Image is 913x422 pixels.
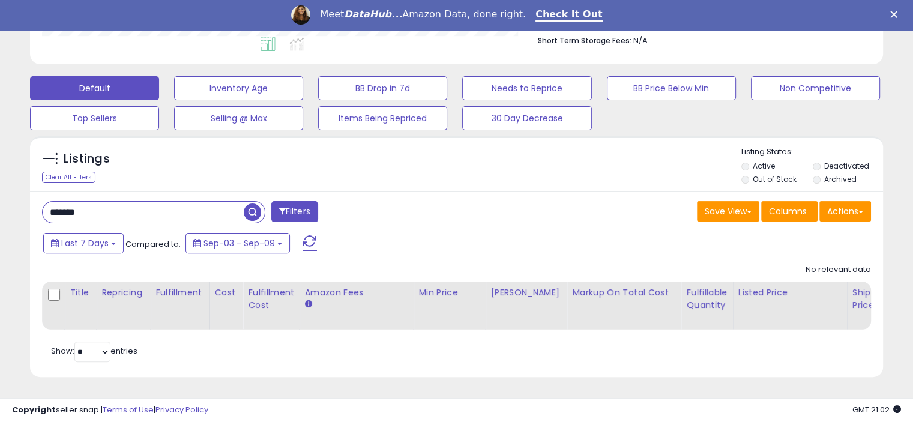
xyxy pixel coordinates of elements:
label: Out of Stock [753,174,797,184]
button: Sep-03 - Sep-09 [185,233,290,253]
button: Inventory Age [174,76,303,100]
span: Show: entries [51,345,137,357]
th: The percentage added to the cost of goods (COGS) that forms the calculator for Min & Max prices. [567,282,681,330]
button: 30 Day Decrease [462,106,591,130]
div: Markup on Total Cost [572,286,676,299]
div: Close [890,11,902,18]
div: Min Price [418,286,480,299]
span: Columns [769,205,807,217]
div: Clear All Filters [42,172,95,183]
strong: Copyright [12,404,56,415]
div: No relevant data [806,264,871,276]
span: Last 7 Days [61,237,109,249]
button: Items Being Repriced [318,106,447,130]
span: N/A [633,35,648,46]
small: Amazon Fees. [304,299,312,310]
button: BB Price Below Min [607,76,736,100]
b: Short Term Storage Fees: [538,35,631,46]
div: Amazon Fees [304,286,408,299]
img: Profile image for Georgie [291,5,310,25]
div: Meet Amazon Data, done right. [320,8,526,20]
button: Non Competitive [751,76,880,100]
i: DataHub... [344,8,402,20]
div: Fulfillment [155,286,204,299]
button: Columns [761,201,818,222]
button: Save View [697,201,759,222]
h5: Listings [64,151,110,167]
div: Title [70,286,91,299]
button: Needs to Reprice [462,76,591,100]
div: [PERSON_NAME] [490,286,562,299]
div: Fulfillable Quantity [686,286,728,312]
label: Deactivated [824,161,869,171]
button: Selling @ Max [174,106,303,130]
div: Fulfillment Cost [248,286,294,312]
label: Archived [824,174,856,184]
button: Default [30,76,159,100]
button: Top Sellers [30,106,159,130]
label: Active [753,161,775,171]
p: Listing States: [741,146,883,158]
button: Filters [271,201,318,222]
a: Terms of Use [103,404,154,415]
a: Privacy Policy [155,404,208,415]
span: 2025-09-17 21:02 GMT [852,404,901,415]
div: Cost [215,286,238,299]
div: Ship Price [852,286,876,312]
a: Check It Out [535,8,603,22]
button: Last 7 Days [43,233,124,253]
button: Actions [819,201,871,222]
span: Sep-03 - Sep-09 [203,237,275,249]
span: Compared to: [125,238,181,250]
div: Repricing [101,286,145,299]
div: Listed Price [738,286,842,299]
button: BB Drop in 7d [318,76,447,100]
div: seller snap | | [12,405,208,416]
